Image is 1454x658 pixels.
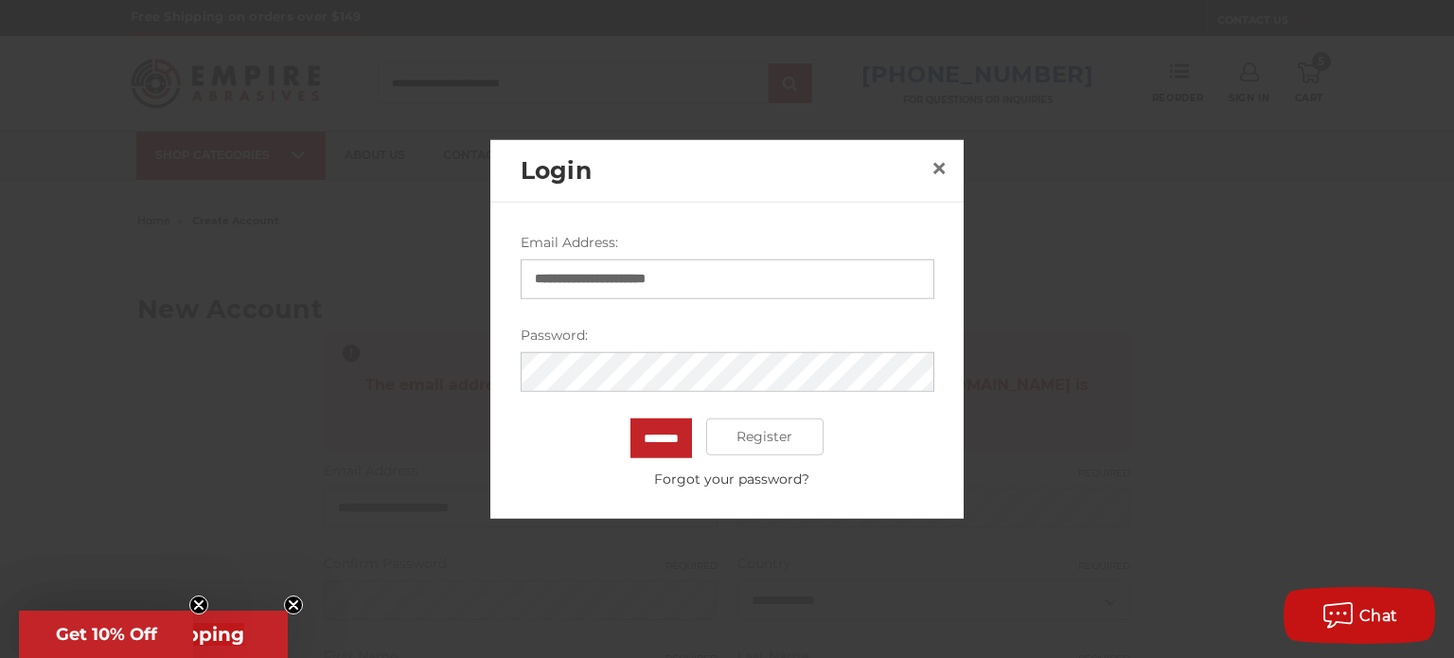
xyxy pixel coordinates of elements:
[521,152,924,188] h2: Login
[521,325,934,345] label: Password:
[189,596,208,614] button: Close teaser
[530,469,933,489] a: Forgot your password?
[284,596,303,614] button: Close teaser
[924,153,954,184] a: Close
[706,418,825,455] a: Register
[1284,587,1435,644] button: Chat
[19,611,288,658] div: Get Free ShippingClose teaser
[19,611,193,658] div: Get 10% OffClose teaser
[931,150,948,187] span: ×
[521,232,934,252] label: Email Address:
[1359,607,1398,625] span: Chat
[56,624,157,645] span: Get 10% Off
